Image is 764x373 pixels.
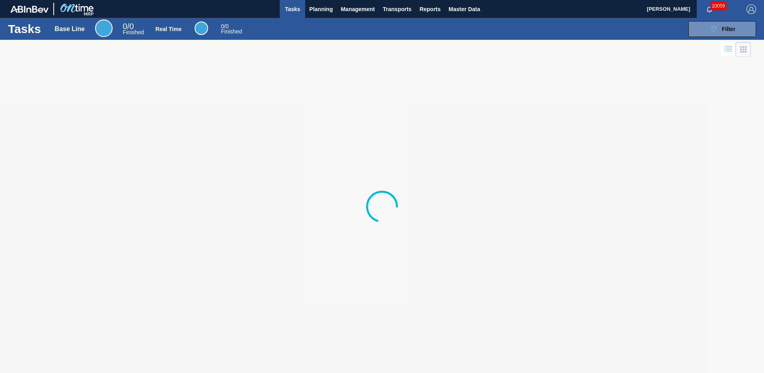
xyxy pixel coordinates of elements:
span: Reports [419,4,440,14]
img: Logout [746,4,756,14]
span: Filter [722,26,735,32]
span: 0 [221,23,224,29]
div: Base Line [55,25,85,33]
div: Real Time [221,24,242,34]
span: Transports [383,4,411,14]
button: Notifications [697,4,722,15]
div: Real Time [195,21,208,35]
img: TNhmsLtSVTkK8tSr43FrP2fwEKptu5GPRR3wAAAABJRU5ErkJggg== [10,6,49,13]
span: Planning [309,4,333,14]
span: 0 [123,22,127,31]
span: Finished [221,28,242,35]
span: / 0 [123,22,134,31]
span: Master Data [448,4,480,14]
button: Filter [688,21,756,37]
h1: Tasks [8,24,43,33]
span: 10059 [710,2,727,10]
span: Management [341,4,375,14]
span: Finished [123,29,144,35]
span: Tasks [284,4,301,14]
div: Base Line [95,20,113,37]
div: Real Time [156,26,182,32]
div: Base Line [123,23,144,35]
span: / 0 [221,23,228,29]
